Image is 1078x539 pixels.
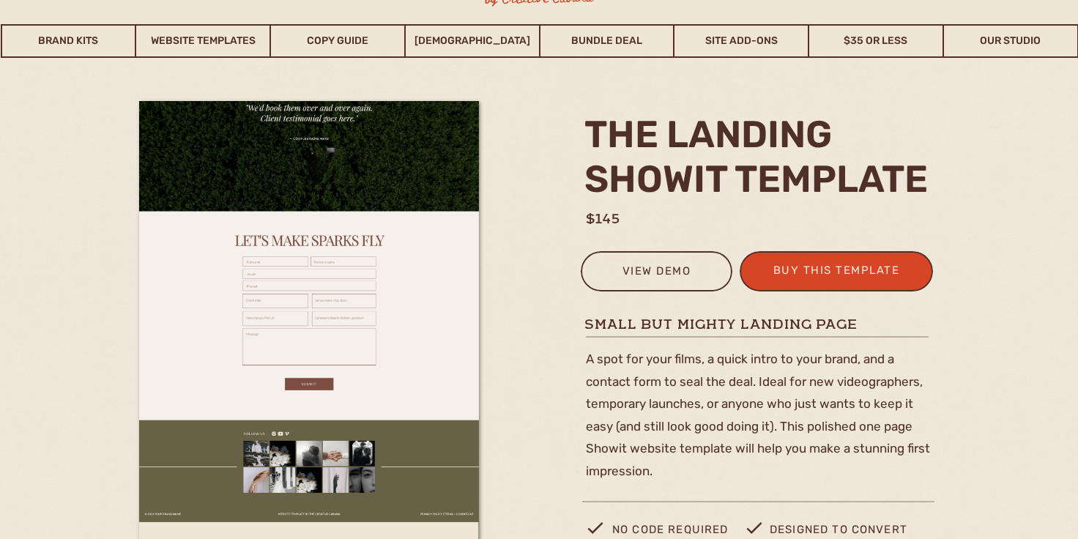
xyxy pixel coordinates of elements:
[944,24,1077,58] a: Our Studio
[586,348,934,485] p: A spot for your films, a quick intro to your brand, and a contact form to seal the deal. Ideal fo...
[584,315,933,333] h1: small but mighty landing page
[674,24,808,58] a: Site Add-Ons
[590,261,723,286] a: view demo
[584,112,938,200] h2: the landing Showit template
[136,24,269,58] a: Website Templates
[271,24,404,58] a: Copy Guide
[2,24,135,58] a: Brand Kits
[586,209,942,228] h1: $145
[765,261,908,285] a: buy this template
[540,24,674,58] a: Bundle Deal
[809,24,943,58] a: $35 or Less
[406,24,539,58] a: [DEMOGRAPHIC_DATA]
